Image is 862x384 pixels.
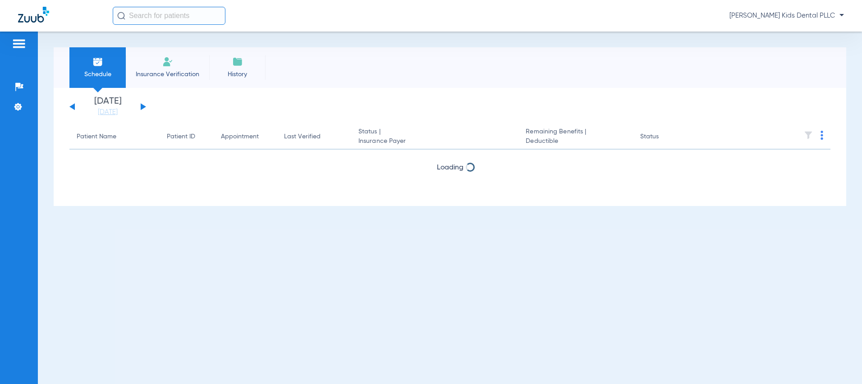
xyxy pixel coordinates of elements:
[216,70,259,79] span: History
[221,132,270,142] div: Appointment
[804,131,813,140] img: filter.svg
[167,132,206,142] div: Patient ID
[358,137,511,146] span: Insurance Payer
[351,124,518,150] th: Status |
[221,132,259,142] div: Appointment
[81,108,135,117] a: [DATE]
[77,132,116,142] div: Patient Name
[76,70,119,79] span: Schedule
[12,38,26,49] img: hamburger-icon
[284,132,321,142] div: Last Verified
[18,7,49,23] img: Zuub Logo
[113,7,225,25] input: Search for patients
[284,132,344,142] div: Last Verified
[518,124,633,150] th: Remaining Benefits |
[162,56,173,67] img: Manual Insurance Verification
[81,97,135,117] li: [DATE]
[729,11,844,20] span: [PERSON_NAME] Kids Dental PLLC
[437,164,463,171] span: Loading
[633,124,694,150] th: Status
[232,56,243,67] img: History
[117,12,125,20] img: Search Icon
[133,70,202,79] span: Insurance Verification
[526,137,625,146] span: Deductible
[821,131,823,140] img: group-dot-blue.svg
[92,56,103,67] img: Schedule
[167,132,195,142] div: Patient ID
[77,132,152,142] div: Patient Name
